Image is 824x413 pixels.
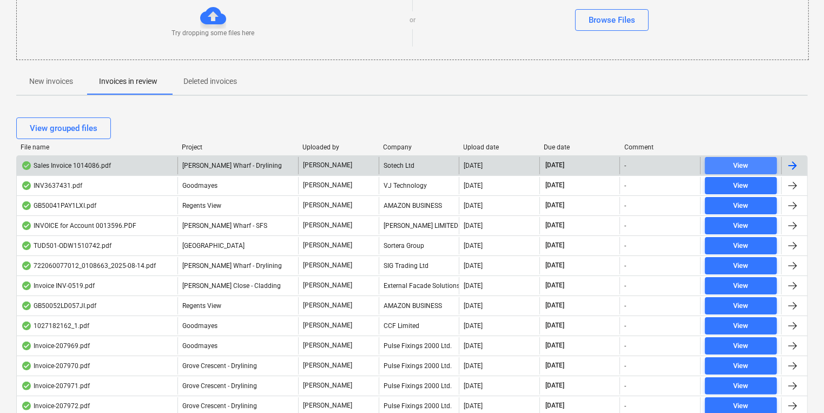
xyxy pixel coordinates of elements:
[624,242,626,250] div: -
[734,280,749,292] div: View
[182,143,294,151] div: Project
[705,357,777,375] button: View
[379,157,459,174] div: Sotech Ltd
[544,241,565,250] span: [DATE]
[464,262,483,270] div: [DATE]
[464,342,483,350] div: [DATE]
[544,401,565,410] span: [DATE]
[182,402,257,410] span: Grove Crescent - Drylining
[624,282,626,290] div: -
[624,362,626,370] div: -
[705,277,777,294] button: View
[379,377,459,395] div: Pulse Fixings 2000 Ltd.
[303,221,352,230] p: [PERSON_NAME]
[182,322,217,330] span: Goodmayes
[464,143,536,151] div: Upload date
[21,382,32,390] div: OCR finished
[379,237,459,254] div: Sortera Group
[182,242,245,250] span: Camden Goods Yard
[544,261,565,270] span: [DATE]
[21,161,111,170] div: Sales Invoice 1014086.pdf
[29,76,73,87] p: New invoices
[379,217,459,234] div: [PERSON_NAME] LIMITED
[21,221,136,230] div: INVOICE for Account 0013596.PDF
[624,262,626,270] div: -
[303,341,352,350] p: [PERSON_NAME]
[303,281,352,290] p: [PERSON_NAME]
[21,281,32,290] div: OCR finished
[21,322,32,330] div: OCR finished
[183,76,237,87] p: Deleted invoices
[705,177,777,194] button: View
[379,297,459,314] div: AMAZON BUSINESS
[544,381,565,390] span: [DATE]
[734,400,749,412] div: View
[21,301,96,310] div: GB50052LD057JI.pdf
[464,242,483,250] div: [DATE]
[544,321,565,330] span: [DATE]
[303,181,352,190] p: [PERSON_NAME]
[544,201,565,210] span: [DATE]
[705,317,777,335] button: View
[544,181,565,190] span: [DATE]
[705,217,777,234] button: View
[734,200,749,212] div: View
[734,360,749,372] div: View
[544,143,616,151] div: Due date
[21,241,111,250] div: TUD501-ODW1510742.pdf
[544,361,565,370] span: [DATE]
[21,181,82,190] div: INV3637431.pdf
[303,301,352,310] p: [PERSON_NAME]
[734,160,749,172] div: View
[544,301,565,310] span: [DATE]
[303,261,352,270] p: [PERSON_NAME]
[182,362,257,370] span: Grove Crescent - Drylining
[303,241,352,250] p: [PERSON_NAME]
[624,162,626,169] div: -
[770,361,824,413] iframe: Chat Widget
[705,257,777,274] button: View
[21,241,32,250] div: OCR finished
[16,117,111,139] button: View grouped files
[624,322,626,330] div: -
[734,180,749,192] div: View
[21,402,32,410] div: OCR finished
[624,202,626,209] div: -
[21,161,32,170] div: OCR finished
[544,221,565,230] span: [DATE]
[624,382,626,390] div: -
[99,76,157,87] p: Invoices in review
[21,281,95,290] div: Invoice INV-0519.pdf
[379,257,459,274] div: SIG Trading Ltd
[464,322,483,330] div: [DATE]
[30,121,97,135] div: View grouped files
[303,321,352,330] p: [PERSON_NAME]
[705,377,777,395] button: View
[624,143,696,151] div: Comment
[464,182,483,189] div: [DATE]
[624,342,626,350] div: -
[734,380,749,392] div: View
[21,322,89,330] div: 1027182162_1.pdf
[379,337,459,355] div: Pulse Fixings 2000 Ltd.
[705,297,777,314] button: View
[379,357,459,375] div: Pulse Fixings 2000 Ltd.
[303,401,352,410] p: [PERSON_NAME]
[182,222,267,230] span: Montgomery's Wharf - SFS
[734,260,749,272] div: View
[302,143,374,151] div: Uploaded by
[383,143,455,151] div: Company
[464,362,483,370] div: [DATE]
[544,341,565,350] span: [DATE]
[379,277,459,294] div: External Facade Solutions
[21,402,90,410] div: Invoice-207972.pdf
[182,262,282,270] span: Montgomery's Wharf - Drylining
[705,157,777,174] button: View
[21,362,32,370] div: OCR finished
[182,182,217,189] span: Goodmayes
[21,221,32,230] div: OCR finished
[303,201,352,210] p: [PERSON_NAME]
[21,342,90,350] div: Invoice-207969.pdf
[464,382,483,390] div: [DATE]
[410,16,416,25] p: or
